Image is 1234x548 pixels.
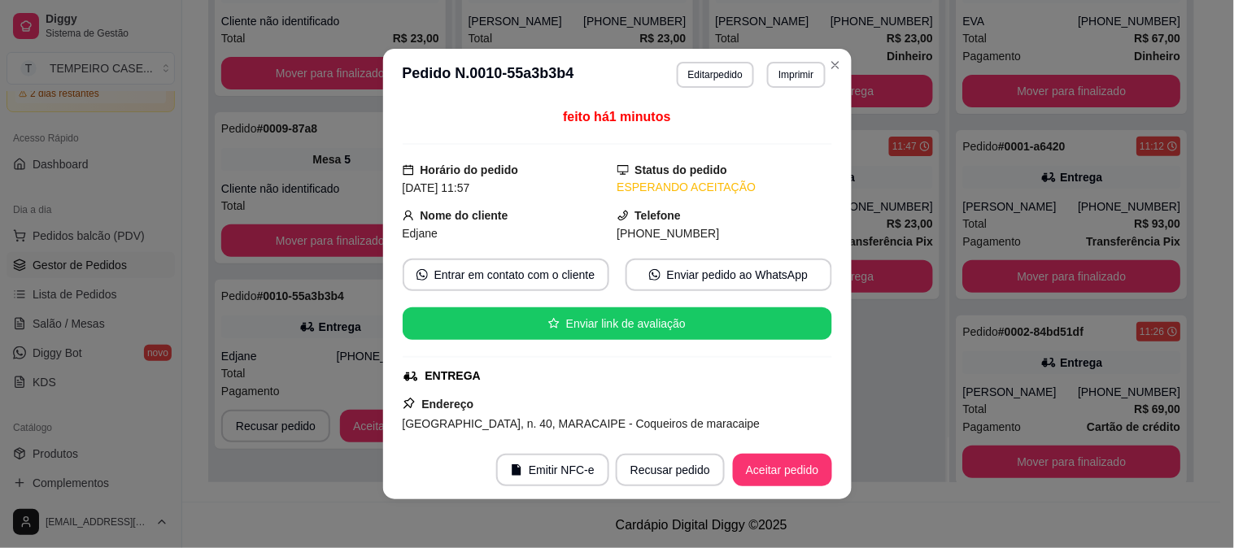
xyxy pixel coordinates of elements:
[403,397,416,410] span: pushpin
[767,62,825,88] button: Imprimir
[425,368,481,385] div: ENTREGA
[617,227,720,240] span: [PHONE_NUMBER]
[403,210,414,221] span: user
[496,454,609,486] button: fileEmitir NFC-e
[563,110,670,124] span: feito há 1 minutos
[649,269,661,281] span: whats-app
[511,464,522,476] span: file
[733,454,832,486] button: Aceitar pedido
[635,209,682,222] strong: Telefone
[422,398,474,411] strong: Endereço
[403,259,609,291] button: whats-appEntrar em contato com o cliente
[617,210,629,221] span: phone
[403,417,761,430] span: [GEOGRAPHIC_DATA], n. 40, MARACAIPE - Coqueiros de maracaipe
[617,164,629,176] span: desktop
[616,454,725,486] button: Recusar pedido
[421,163,519,176] strong: Horário do pedido
[677,62,754,88] button: Editarpedido
[416,269,428,281] span: whats-app
[548,318,560,329] span: star
[421,209,508,222] strong: Nome do cliente
[403,227,438,240] span: Edjane
[617,179,832,196] div: ESPERANDO ACEITAÇÃO
[626,259,832,291] button: whats-appEnviar pedido ao WhatsApp
[403,307,832,340] button: starEnviar link de avaliação
[403,181,470,194] span: [DATE] 11:57
[403,62,574,88] h3: Pedido N. 0010-55a3b3b4
[635,163,728,176] strong: Status do pedido
[822,52,848,78] button: Close
[403,164,414,176] span: calendar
